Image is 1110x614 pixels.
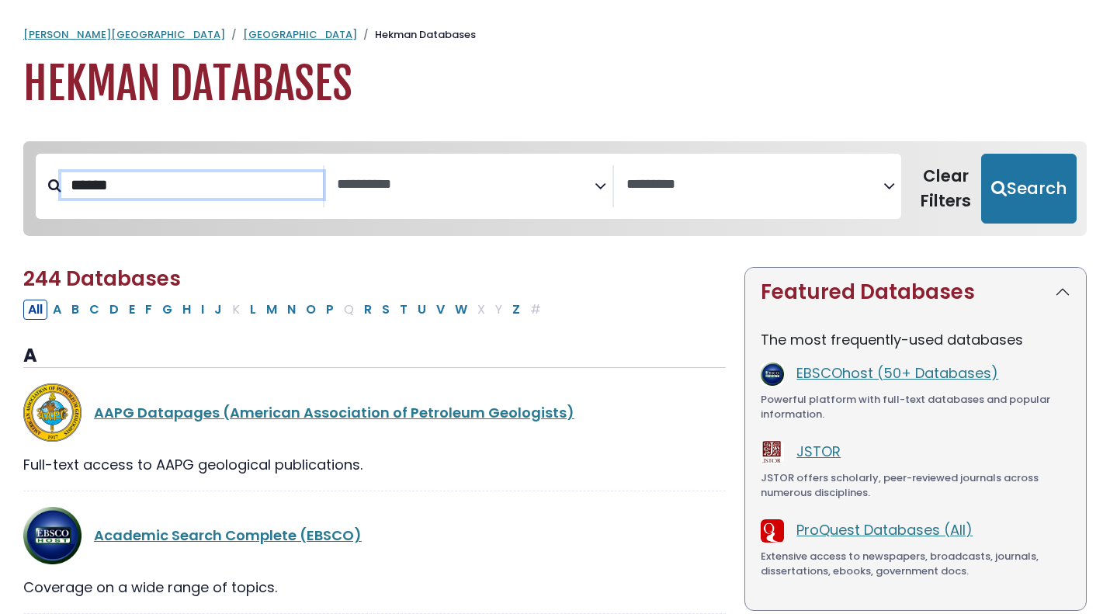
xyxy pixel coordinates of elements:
[796,442,841,461] a: JSTOR
[23,300,47,320] button: All
[745,268,1086,317] button: Featured Databases
[105,300,123,320] button: Filter Results D
[761,329,1070,350] p: The most frequently-used databases
[85,300,104,320] button: Filter Results C
[61,172,323,198] input: Search database by title or keyword
[243,27,357,42] a: [GEOGRAPHIC_DATA]
[23,454,726,475] div: Full-text access to AAPG geological publications.
[911,154,981,224] button: Clear Filters
[23,265,181,293] span: 244 Databases
[178,300,196,320] button: Filter Results H
[508,300,525,320] button: Filter Results Z
[23,141,1087,236] nav: Search filters
[94,526,362,545] a: Academic Search Complete (EBSCO)
[23,345,726,368] h3: A
[761,470,1070,501] div: JSTOR offers scholarly, peer-reviewed journals across numerous disciplines.
[140,300,157,320] button: Filter Results F
[23,577,726,598] div: Coverage on a wide range of topics.
[450,300,472,320] button: Filter Results W
[413,300,431,320] button: Filter Results U
[357,27,476,43] li: Hekman Databases
[23,27,1087,43] nav: breadcrumb
[796,520,973,539] a: ProQuest Databases (All)
[23,27,225,42] a: [PERSON_NAME][GEOGRAPHIC_DATA]
[210,300,227,320] button: Filter Results J
[158,300,177,320] button: Filter Results G
[796,363,998,383] a: EBSCOhost (50+ Databases)
[196,300,209,320] button: Filter Results I
[301,300,321,320] button: Filter Results O
[761,392,1070,422] div: Powerful platform with full-text databases and popular information.
[124,300,140,320] button: Filter Results E
[283,300,300,320] button: Filter Results N
[359,300,376,320] button: Filter Results R
[23,58,1087,110] h1: Hekman Databases
[262,300,282,320] button: Filter Results M
[321,300,338,320] button: Filter Results P
[48,300,66,320] button: Filter Results A
[432,300,449,320] button: Filter Results V
[395,300,412,320] button: Filter Results T
[337,177,594,193] textarea: Search
[761,549,1070,579] div: Extensive access to newspapers, broadcasts, journals, dissertations, ebooks, government docs.
[981,154,1077,224] button: Submit for Search Results
[67,300,84,320] button: Filter Results B
[626,177,883,193] textarea: Search
[23,299,547,318] div: Alpha-list to filter by first letter of database name
[94,403,574,422] a: AAPG Datapages (American Association of Petroleum Geologists)
[377,300,394,320] button: Filter Results S
[245,300,261,320] button: Filter Results L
